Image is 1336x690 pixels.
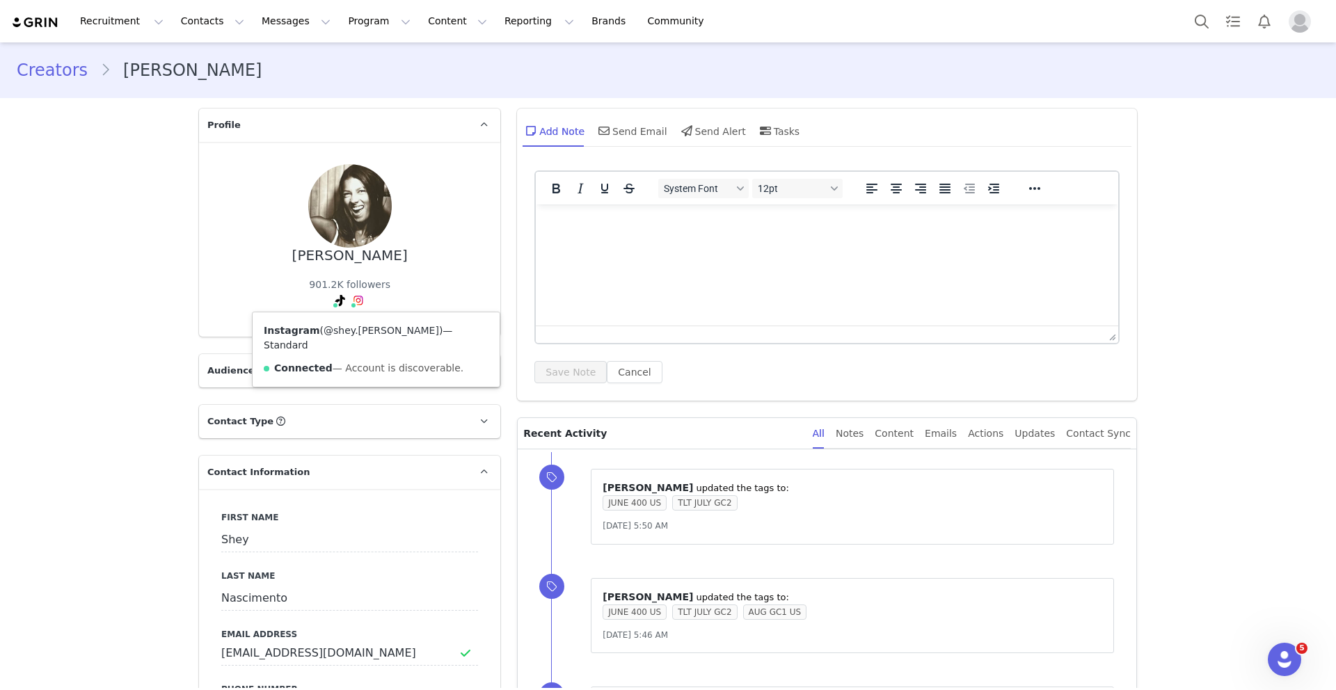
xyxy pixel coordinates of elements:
button: Justify [933,179,957,198]
p: ⁨ ⁩ updated the tags to: [603,481,1102,495]
span: ( ) [320,325,443,336]
button: Align center [884,179,908,198]
img: placeholder-profile.jpg [1289,10,1311,33]
span: JUNE 400 US [603,495,667,511]
button: Decrease indent [957,179,981,198]
div: [PERSON_NAME] [292,248,408,264]
a: Creators [17,58,100,83]
span: JUNE 400 US [603,604,667,620]
img: 44ed3af4-5a2d-4520-ba1e-1b97598dc2ef.jpg [308,164,392,248]
div: Press the Up and Down arrow keys to resize the editor. [1104,326,1118,343]
span: [PERSON_NAME] [603,591,693,602]
img: instagram.svg [353,295,364,306]
button: Content [420,6,495,37]
iframe: Rich Text Area [536,204,1118,326]
button: Reporting [496,6,582,37]
p: Recent Activity [523,418,801,449]
div: Notes [836,418,864,449]
div: Send Email [596,114,667,147]
div: Content [875,418,914,449]
button: Strikethrough [617,179,641,198]
button: Recruitment [72,6,172,37]
label: Email Address [221,628,478,641]
button: Align left [860,179,884,198]
button: Notifications [1249,6,1280,37]
input: Email Address [221,641,478,666]
p: ⁨ ⁩ updated the tags to: [603,590,1102,604]
div: Updates [1015,418,1055,449]
button: Reveal or hide additional toolbar items [1023,179,1047,198]
span: — Account is discoverable. [333,362,463,374]
span: TLT JULY GC2 [672,495,737,511]
div: Actions [968,418,1003,449]
span: TLT JULY GC2 [672,604,737,620]
button: Profile [1280,10,1325,33]
span: [DATE] 5:50 AM [603,521,668,531]
div: Contact Sync [1066,418,1131,449]
button: Increase indent [982,179,1005,198]
span: Contact Information [207,465,310,479]
span: AUG GC1 US [743,604,807,620]
button: Bold [544,179,568,198]
div: 901.2K followers [309,278,390,292]
button: Program [340,6,419,37]
button: Italic [568,179,592,198]
a: Brands [583,6,638,37]
a: @shey.[PERSON_NAME] [324,325,439,336]
button: Align right [909,179,932,198]
div: All [813,418,825,449]
span: Audience Reports [207,364,298,378]
button: Underline [593,179,617,198]
label: First Name [221,511,478,524]
button: Search [1186,6,1217,37]
span: [PERSON_NAME] [603,482,693,493]
span: 12pt [758,183,826,194]
strong: Connected [274,362,333,374]
iframe: Intercom live chat [1268,643,1301,676]
div: Send Alert [678,114,746,147]
div: Emails [925,418,957,449]
strong: Instagram [264,325,320,336]
span: [DATE] 5:46 AM [603,630,668,640]
button: Fonts [658,179,749,198]
button: Messages [253,6,339,37]
img: grin logo [11,16,60,29]
div: Add Note [523,114,584,147]
span: 5 [1296,643,1307,654]
a: Community [639,6,719,37]
button: Contacts [173,6,253,37]
button: Font sizes [752,179,843,198]
span: System Font [664,183,732,194]
button: Save Note [534,361,607,383]
a: Tasks [1218,6,1248,37]
span: Profile [207,118,241,132]
span: Contact Type [207,415,273,428]
button: Cancel [607,361,662,383]
label: Last Name [221,570,478,582]
div: Tasks [757,114,800,147]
